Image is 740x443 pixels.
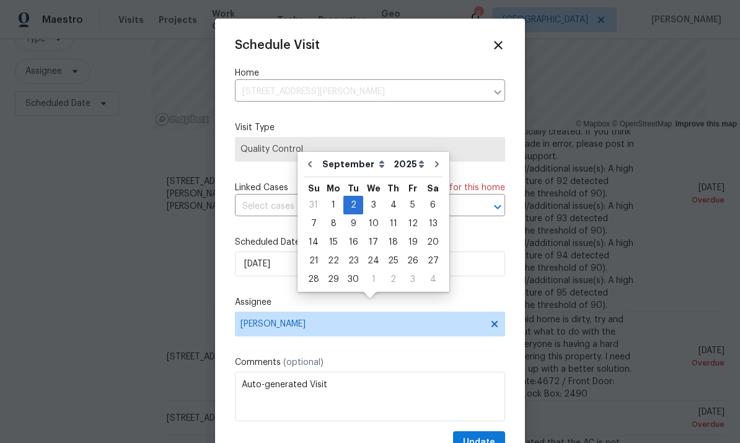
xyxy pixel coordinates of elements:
div: Thu Sep 11 2025 [384,214,403,233]
div: 9 [343,215,363,232]
select: Month [319,155,390,173]
div: Fri Sep 12 2025 [403,214,423,233]
div: Sat Sep 13 2025 [423,214,443,233]
div: 6 [423,196,443,214]
div: Sat Oct 04 2025 [423,270,443,289]
button: Open [489,198,506,216]
div: 10 [363,215,384,232]
abbr: Thursday [387,184,399,193]
span: Linked Cases [235,182,288,194]
div: 19 [403,234,423,251]
div: 31 [304,196,324,214]
input: Select cases [235,197,470,216]
div: Tue Sep 23 2025 [343,252,363,270]
div: 3 [363,196,384,214]
div: 2 [384,271,403,288]
div: Fri Sep 19 2025 [403,233,423,252]
div: 11 [384,215,403,232]
div: 12 [403,215,423,232]
div: Wed Sep 03 2025 [363,196,384,214]
div: Fri Oct 03 2025 [403,270,423,289]
div: 8 [324,215,343,232]
div: Tue Sep 09 2025 [343,214,363,233]
div: 2 [343,196,363,214]
div: 23 [343,252,363,270]
abbr: Monday [327,184,340,193]
abbr: Friday [408,184,417,193]
div: 3 [403,271,423,288]
label: Comments [235,356,505,369]
div: Fri Sep 26 2025 [403,252,423,270]
div: Sat Sep 27 2025 [423,252,443,270]
div: Sun Sep 07 2025 [304,214,324,233]
abbr: Wednesday [367,184,381,193]
div: 4 [423,271,443,288]
div: 5 [403,196,423,214]
div: Thu Sep 04 2025 [384,196,403,214]
div: Mon Sep 01 2025 [324,196,343,214]
div: Sat Sep 20 2025 [423,233,443,252]
span: (optional) [283,358,324,367]
div: Wed Oct 01 2025 [363,270,384,289]
div: 28 [304,271,324,288]
input: M/D/YYYY [235,252,505,276]
div: 1 [324,196,343,214]
div: Mon Sep 29 2025 [324,270,343,289]
div: 25 [384,252,403,270]
textarea: Auto-generated Visit [235,372,505,421]
div: 13 [423,215,443,232]
div: 17 [363,234,384,251]
span: [PERSON_NAME] [240,319,483,329]
div: Tue Sep 16 2025 [343,233,363,252]
div: Sun Sep 28 2025 [304,270,324,289]
div: Wed Sep 10 2025 [363,214,384,233]
label: Home [235,67,505,79]
div: Sun Sep 21 2025 [304,252,324,270]
div: 29 [324,271,343,288]
div: 1 [363,271,384,288]
abbr: Saturday [427,184,439,193]
div: 22 [324,252,343,270]
div: Tue Sep 30 2025 [343,270,363,289]
div: 21 [304,252,324,270]
div: 26 [403,252,423,270]
input: Enter in an address [235,82,487,102]
div: Fri Sep 05 2025 [403,196,423,214]
div: 20 [423,234,443,251]
div: 16 [343,234,363,251]
div: 18 [384,234,403,251]
div: Thu Sep 18 2025 [384,233,403,252]
span: Schedule Visit [235,39,320,51]
span: Quality Control [240,143,500,156]
abbr: Sunday [308,184,320,193]
div: 30 [343,271,363,288]
button: Go to next month [428,152,446,177]
select: Year [390,155,428,173]
div: 27 [423,252,443,270]
div: Mon Sep 22 2025 [324,252,343,270]
div: Sun Aug 31 2025 [304,196,324,214]
div: Sun Sep 14 2025 [304,233,324,252]
div: Tue Sep 02 2025 [343,196,363,214]
div: 14 [304,234,324,251]
div: 4 [384,196,403,214]
abbr: Tuesday [348,184,359,193]
label: Visit Type [235,121,505,134]
label: Scheduled Date [235,236,505,248]
div: Thu Sep 25 2025 [384,252,403,270]
div: Thu Oct 02 2025 [384,270,403,289]
div: Wed Sep 24 2025 [363,252,384,270]
div: 24 [363,252,384,270]
label: Assignee [235,296,505,309]
div: 7 [304,215,324,232]
div: Mon Sep 15 2025 [324,233,343,252]
div: Wed Sep 17 2025 [363,233,384,252]
button: Go to previous month [301,152,319,177]
div: Sat Sep 06 2025 [423,196,443,214]
span: Close [491,38,505,52]
div: Mon Sep 08 2025 [324,214,343,233]
div: 15 [324,234,343,251]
